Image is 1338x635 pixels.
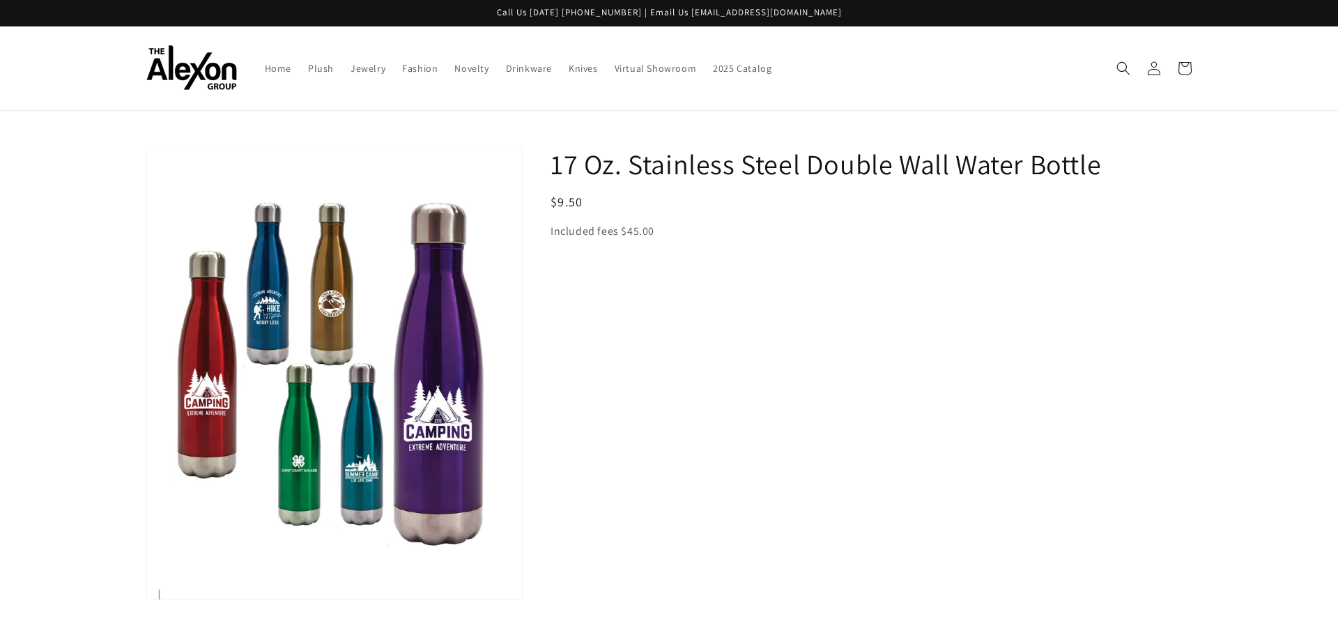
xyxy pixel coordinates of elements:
[551,194,583,210] span: $9.50
[506,62,552,75] span: Drinkware
[615,62,697,75] span: Virtual Showroom
[394,54,446,83] a: Fashion
[551,224,654,238] span: Included fees $45.00
[569,62,598,75] span: Knives
[256,54,300,83] a: Home
[498,54,560,83] a: Drinkware
[705,54,780,83] a: 2025 Catalog
[351,62,385,75] span: Jewelry
[446,54,497,83] a: Novelty
[606,54,705,83] a: Virtual Showroom
[342,54,394,83] a: Jewelry
[1108,53,1139,84] summary: Search
[402,62,438,75] span: Fashion
[454,62,489,75] span: Novelty
[713,62,771,75] span: 2025 Catalog
[146,45,237,91] img: The Alexon Group
[560,54,606,83] a: Knives
[551,146,1192,182] h1: 17 Oz. Stainless Steel Double Wall Water Bottle
[300,54,342,83] a: Plush
[308,62,334,75] span: Plush
[265,62,291,75] span: Home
